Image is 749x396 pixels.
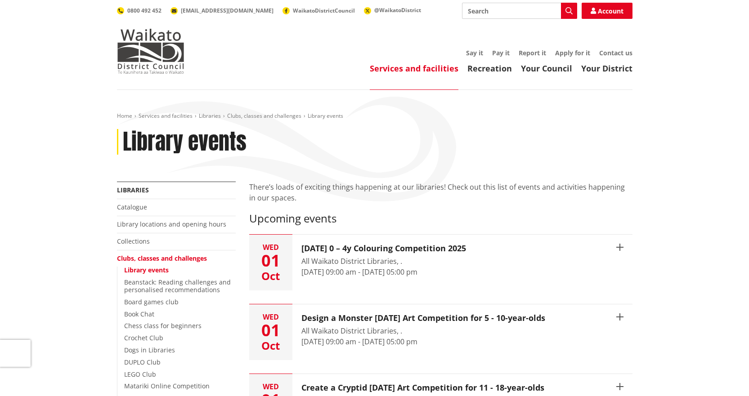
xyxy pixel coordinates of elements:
a: Beanstack: Reading challenges and personalised recommendations [124,278,231,294]
a: LEGO Club [124,370,156,378]
a: Report it [519,49,546,57]
a: Services and facilities [139,112,193,120]
a: Account [582,3,632,19]
a: Library events [124,266,169,274]
span: Library events [308,112,343,120]
a: Contact us [599,49,632,57]
a: Apply for it [555,49,590,57]
a: Board games club [124,298,179,306]
div: Wed [249,244,292,251]
input: Search input [462,3,577,19]
a: Services and facilities [370,63,458,74]
a: [EMAIL_ADDRESS][DOMAIN_NAME] [170,7,274,14]
span: 0800 492 452 [127,7,161,14]
div: Oct [249,271,292,281]
h3: Create a Cryptid [DATE] Art Competition for 11 - 18-year-olds [301,383,544,393]
a: Collections [117,237,150,245]
div: 01 [249,253,292,269]
button: Wed 01 Oct Design a Monster [DATE] Art Competition for 5 - 10-year-olds All Waikato District Libr... [249,304,632,360]
a: Libraries [117,186,149,194]
a: Catalogue [117,203,147,211]
p: There’s loads of exciting things happening at our libraries! Check out this list of events and ac... [249,182,632,203]
h3: Upcoming events [249,212,632,225]
a: Clubs, classes and challenges [227,112,301,120]
a: Your Council [521,63,572,74]
a: Crochet Club [124,334,163,342]
a: DUPLO Club [124,358,161,366]
a: Book Chat [124,310,154,318]
a: Clubs, classes and challenges [117,254,207,263]
a: Matariki Online Competition [124,382,210,390]
h1: Library events [123,129,247,155]
a: Your District [581,63,632,74]
time: [DATE] 09:00 am - [DATE] 05:00 pm [301,267,417,277]
div: Wed [249,313,292,320]
a: Pay it [492,49,510,57]
nav: breadcrumb [117,112,632,120]
span: WaikatoDistrictCouncil [293,7,355,14]
div: All Waikato District Libraries, . [301,256,466,267]
h3: [DATE] 0 – 4y Colouring Competition 2025 [301,244,466,254]
span: @WaikatoDistrict [374,6,421,14]
button: Wed 01 Oct [DATE] 0 – 4y Colouring Competition 2025 All Waikato District Libraries, . [DATE] 09:0... [249,235,632,290]
a: 0800 492 452 [117,7,161,14]
a: Library locations and opening hours [117,220,226,228]
div: 01 [249,322,292,338]
time: [DATE] 09:00 am - [DATE] 05:00 pm [301,337,417,347]
h3: Design a Monster [DATE] Art Competition for 5 - 10-year-olds [301,313,545,323]
a: Chess class for beginners [124,321,202,330]
div: Oct [249,340,292,351]
img: Waikato District Council - Te Kaunihera aa Takiwaa o Waikato [117,29,184,74]
div: All Waikato District Libraries, . [301,325,545,336]
a: Home [117,112,132,120]
a: Libraries [199,112,221,120]
a: Say it [466,49,483,57]
a: Recreation [467,63,512,74]
a: WaikatoDistrictCouncil [283,7,355,14]
a: @WaikatoDistrict [364,6,421,14]
a: Dogs in Libraries [124,346,175,354]
span: [EMAIL_ADDRESS][DOMAIN_NAME] [181,7,274,14]
div: Wed [249,383,292,390]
